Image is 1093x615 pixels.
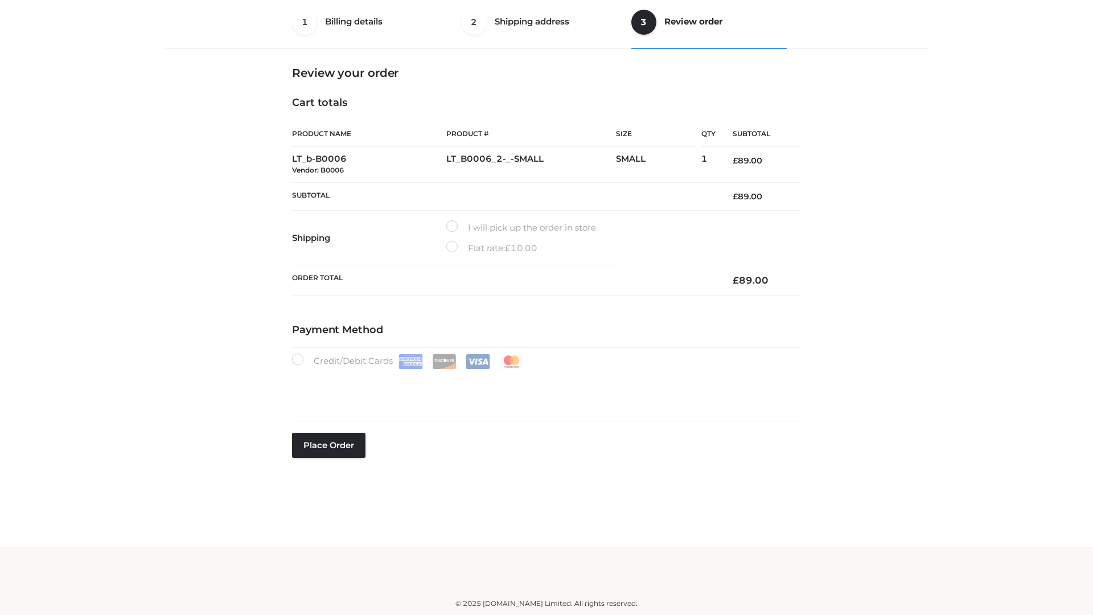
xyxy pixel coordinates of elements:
bdi: 89.00 [733,155,762,166]
iframe: Secure payment input frame [290,367,799,408]
th: Shipping [292,211,446,265]
img: Amex [398,354,423,369]
small: Vendor: B0006 [292,166,344,174]
bdi: 10.00 [505,243,537,253]
label: Flat rate: [446,241,537,256]
label: I will pick up the order in store. [446,220,598,235]
th: Product Name [292,121,446,147]
td: LT_b-B0006 [292,147,446,183]
bdi: 89.00 [733,274,769,286]
label: Credit/Debit Cards [292,354,525,369]
th: Size [616,121,696,147]
td: LT_B0006_2-_-SMALL [446,147,616,183]
th: Subtotal [716,121,801,147]
span: £ [733,274,739,286]
span: £ [733,191,738,202]
div: © 2025 [DOMAIN_NAME] Limited. All rights reserved. [169,598,924,609]
img: Discover [432,354,457,369]
h4: Cart totals [292,97,801,109]
span: £ [733,155,738,166]
bdi: 89.00 [733,191,762,202]
span: £ [505,243,511,253]
td: 1 [701,147,716,183]
th: Order Total [292,265,716,296]
th: Subtotal [292,182,716,210]
th: Qty [701,121,716,147]
h4: Payment Method [292,324,801,337]
h3: Review your order [292,66,801,80]
img: Mastercard [499,354,524,369]
img: Visa [466,354,490,369]
td: SMALL [616,147,701,183]
button: Place order [292,433,365,458]
th: Product # [446,121,616,147]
